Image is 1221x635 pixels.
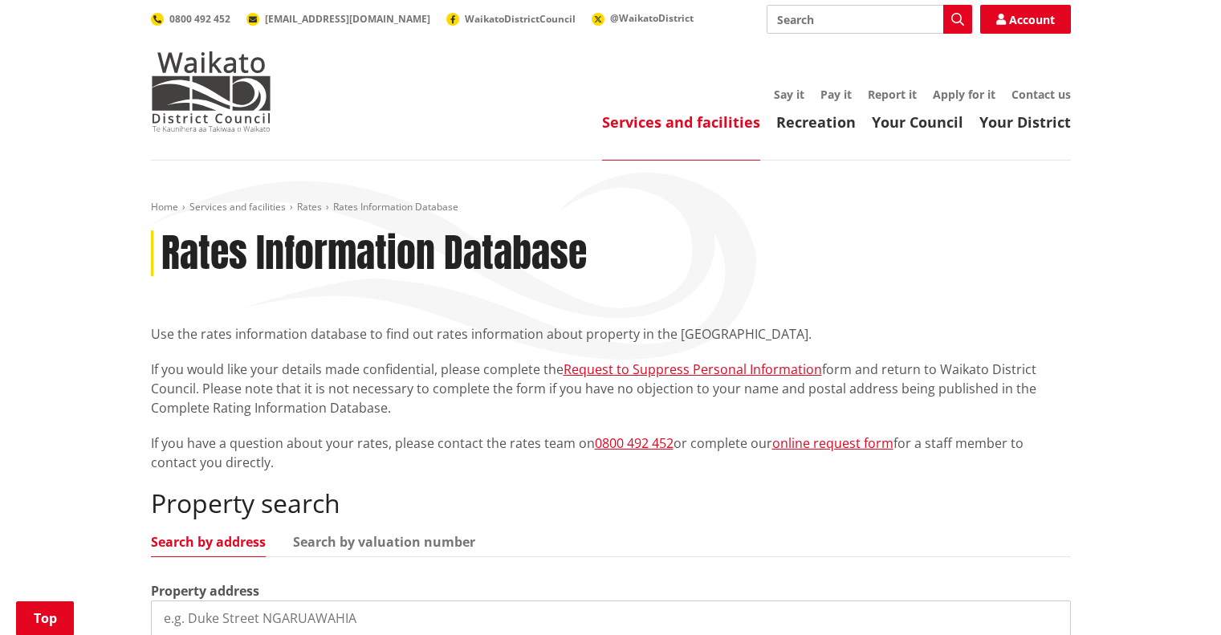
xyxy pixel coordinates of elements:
a: Report it [868,87,917,102]
p: If you would like your details made confidential, please complete the form and return to Waikato ... [151,360,1071,417]
p: Use the rates information database to find out rates information about property in the [GEOGRAPHI... [151,324,1071,344]
span: 0800 492 452 [169,12,230,26]
a: online request form [772,434,893,452]
p: If you have a question about your rates, please contact the rates team on or complete our for a s... [151,434,1071,472]
a: Services and facilities [602,112,760,132]
label: Property address [151,581,259,600]
span: Rates Information Database [333,200,458,214]
nav: breadcrumb [151,201,1071,214]
a: Apply for it [933,87,995,102]
a: WaikatoDistrictCouncil [446,12,576,26]
span: WaikatoDistrictCouncil [465,12,576,26]
a: Top [16,601,74,635]
a: Recreation [776,112,856,132]
a: Search by valuation number [293,535,475,548]
a: Your Council [872,112,963,132]
a: [EMAIL_ADDRESS][DOMAIN_NAME] [246,12,430,26]
input: Search input [767,5,972,34]
span: @WaikatoDistrict [610,11,694,25]
a: Home [151,200,178,214]
a: Search by address [151,535,266,548]
a: Rates [297,200,322,214]
a: Account [980,5,1071,34]
a: Services and facilities [189,200,286,214]
a: 0800 492 452 [595,434,674,452]
h2: Property search [151,488,1071,519]
img: Waikato District Council - Te Kaunihera aa Takiwaa o Waikato [151,51,271,132]
span: [EMAIL_ADDRESS][DOMAIN_NAME] [265,12,430,26]
a: Your District [979,112,1071,132]
a: @WaikatoDistrict [592,11,694,25]
a: Contact us [1011,87,1071,102]
h1: Rates Information Database [161,230,587,277]
a: 0800 492 452 [151,12,230,26]
a: Request to Suppress Personal Information [564,360,822,378]
a: Pay it [820,87,852,102]
a: Say it [774,87,804,102]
